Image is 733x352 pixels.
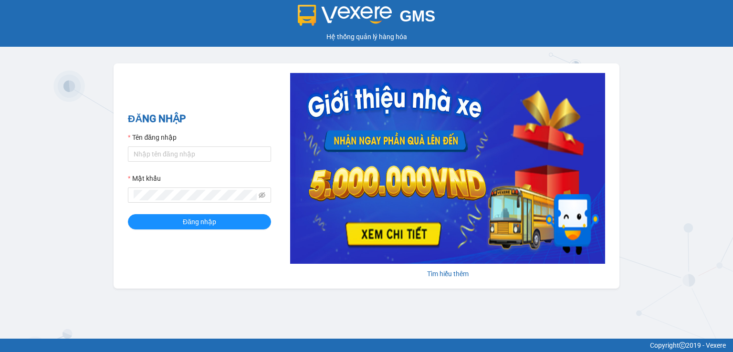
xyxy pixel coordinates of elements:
[2,31,731,42] div: Hệ thống quản lý hàng hóa
[298,5,392,26] img: logo 2
[7,340,726,351] div: Copyright 2019 - Vexere
[679,342,686,349] span: copyright
[290,269,605,279] div: Tìm hiểu thêm
[128,214,271,229] button: Đăng nhập
[128,132,177,143] label: Tên đăng nhập
[183,217,216,227] span: Đăng nhập
[298,14,436,22] a: GMS
[128,111,271,127] h2: ĐĂNG NHẬP
[399,7,435,25] span: GMS
[259,192,265,198] span: eye-invisible
[128,173,161,184] label: Mật khẩu
[128,146,271,162] input: Tên đăng nhập
[290,73,605,264] img: banner-0
[134,190,257,200] input: Mật khẩu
